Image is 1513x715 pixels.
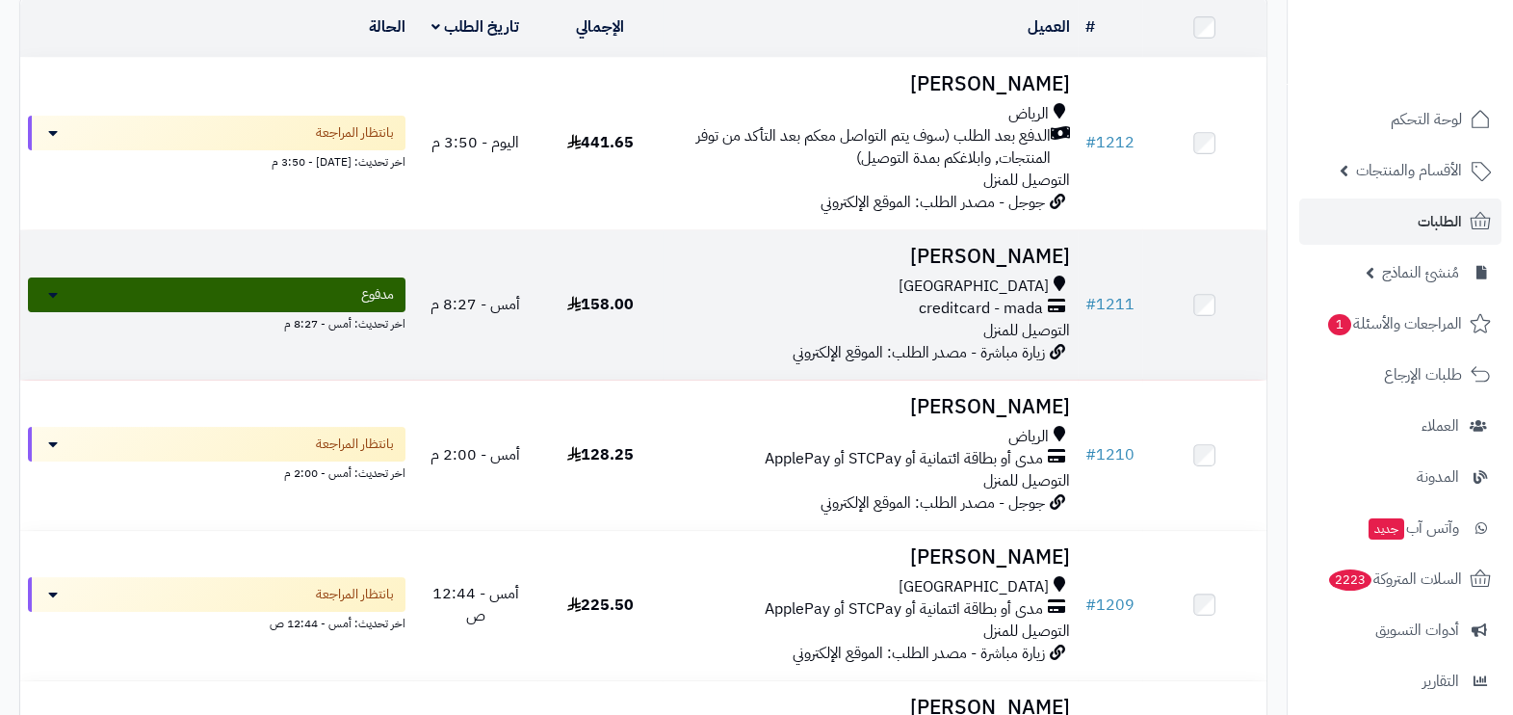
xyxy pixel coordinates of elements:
[567,131,634,154] span: 441.65
[670,73,1070,95] h3: [PERSON_NAME]
[28,312,405,332] div: اخر تحديث: أمس - 8:27 م
[765,598,1043,621] span: مدى أو بطاقة ائتمانية أو STCPay أو ApplePay
[793,341,1045,364] span: زيارة مباشرة - مصدر الطلب: الموقع الإلكتروني
[316,585,394,604] span: بانتظار المراجعة
[1299,505,1501,551] a: وآتس آبجديد
[369,15,405,39] a: الحالة
[1008,426,1049,448] span: الرياض
[567,594,634,617] span: 225.50
[567,443,634,466] span: 128.25
[1085,443,1096,466] span: #
[1085,131,1135,154] a: #1212
[821,491,1045,515] span: جوجل - مصدر الطلب: الموقع الإلكتروني
[430,443,520,466] span: أمس - 2:00 م
[899,576,1049,598] span: [GEOGRAPHIC_DATA]
[316,123,394,143] span: بانتظار المراجعة
[1327,566,1462,593] span: السلات المتروكة
[670,125,1051,170] span: الدفع بعد الطلب (سوف يتم التواصل معكم بعد التأكد من توفر المنتجات, وابلاغكم بمدة التوصيل)
[899,276,1049,298] span: [GEOGRAPHIC_DATA]
[1299,352,1501,398] a: طلبات الإرجاع
[765,448,1043,470] span: مدى أو بطاقة ائتمانية أو STCPay أو ApplePay
[1299,556,1501,602] a: السلات المتروكة2223
[1327,313,1352,335] span: 1
[1085,443,1135,466] a: #1210
[431,15,519,39] a: تاريخ الطلب
[1299,403,1501,449] a: العملاء
[670,396,1070,418] h3: [PERSON_NAME]
[1391,106,1462,133] span: لوحة التحكم
[919,298,1043,320] span: creditcard - mada
[28,150,405,171] div: اخر تحديث: [DATE] - 3:50 م
[1085,293,1135,316] a: #1211
[1417,463,1459,490] span: المدونة
[1085,293,1096,316] span: #
[1085,594,1135,617] a: #1209
[670,246,1070,268] h3: [PERSON_NAME]
[1384,361,1462,388] span: طلبات الإرجاع
[821,191,1045,214] span: جوجل - مصدر الطلب: الموقع الإلكتروني
[1422,668,1459,695] span: التقارير
[983,319,1070,342] span: التوصيل للمنزل
[431,131,519,154] span: اليوم - 3:50 م
[670,546,1070,569] h3: [PERSON_NAME]
[316,435,394,454] span: بانتظار المراجعة
[1299,96,1501,143] a: لوحة التحكم
[28,462,405,482] div: اخر تحديث: أمس - 2:00 م
[1356,157,1462,184] span: الأقسام والمنتجات
[1028,15,1070,39] a: العميل
[1367,515,1459,542] span: وآتس آب
[430,293,520,316] span: أمس - 8:27 م
[1382,14,1495,55] img: logo-2.png
[1369,518,1404,540] span: جديد
[1008,103,1049,125] span: الرياض
[1375,617,1459,644] span: أدوات التسويق
[1299,199,1501,245] a: الطلبات
[1328,569,1373,591] span: 2223
[1085,594,1096,617] span: #
[1382,259,1459,286] span: مُنشئ النماذج
[576,15,624,39] a: الإجمالي
[1299,454,1501,500] a: المدونة
[28,612,405,632] div: اخر تحديث: أمس - 12:44 ص
[1299,301,1501,347] a: المراجعات والأسئلة1
[983,169,1070,192] span: التوصيل للمنزل
[1326,310,1462,337] span: المراجعات والأسئلة
[1299,607,1501,653] a: أدوات التسويق
[1085,15,1095,39] a: #
[1085,131,1096,154] span: #
[1422,412,1459,439] span: العملاء
[1418,208,1462,235] span: الطلبات
[1299,658,1501,704] a: التقارير
[432,582,519,627] span: أمس - 12:44 ص
[793,642,1045,665] span: زيارة مباشرة - مصدر الطلب: الموقع الإلكتروني
[983,620,1070,643] span: التوصيل للمنزل
[361,285,394,305] span: مدفوع
[983,469,1070,492] span: التوصيل للمنزل
[567,293,634,316] span: 158.00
